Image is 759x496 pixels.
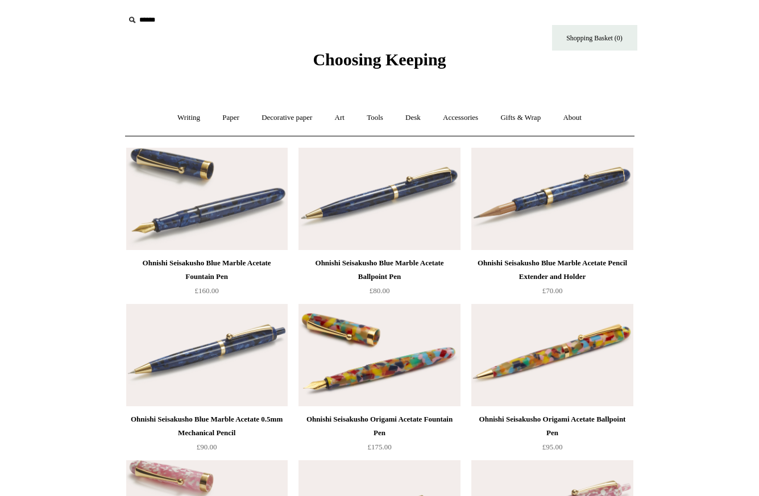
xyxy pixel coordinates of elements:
a: Ohnishi Seisakusho Origami Acetate Ballpoint Pen £95.00 [471,412,633,459]
a: Ohnishi Seisakusho Blue Marble Acetate 0.5mm Mechanical Pencil £90.00 [126,412,288,459]
a: Writing [167,103,210,133]
a: Paper [212,103,250,133]
a: Tools [356,103,393,133]
a: Choosing Keeping [313,59,446,67]
span: £90.00 [197,443,217,451]
div: Ohnishi Seisakusho Origami Acetate Ballpoint Pen [474,412,630,440]
img: Ohnishi Seisakusho Blue Marble Acetate Fountain Pen [126,148,288,250]
div: Ohnishi Seisakusho Blue Marble Acetate Fountain Pen [129,256,285,284]
a: Shopping Basket (0) [552,25,637,51]
a: Ohnishi Seisakusho Origami Acetate Fountain Pen Ohnishi Seisakusho Origami Acetate Fountain Pen [298,304,460,406]
a: Ohnishi Seisakusho Origami Acetate Fountain Pen £175.00 [298,412,460,459]
a: Ohnishi Seisakusho Blue Marble Acetate Fountain Pen Ohnishi Seisakusho Blue Marble Acetate Founta... [126,148,288,250]
span: £175.00 [367,443,391,451]
a: Ohnishi Seisakusho Origami Acetate Ballpoint Pen Ohnishi Seisakusho Origami Acetate Ballpoint Pen [471,304,633,406]
a: Ohnishi Seisakusho Blue Marble Acetate Ballpoint Pen £80.00 [298,256,460,303]
span: £70.00 [542,286,563,295]
img: Ohnishi Seisakusho Origami Acetate Fountain Pen [298,304,460,406]
div: Ohnishi Seisakusho Blue Marble Acetate 0.5mm Mechanical Pencil [129,412,285,440]
a: Decorative paper [251,103,322,133]
span: £80.00 [370,286,390,295]
span: Choosing Keeping [313,50,446,69]
div: Ohnishi Seisakusho Blue Marble Acetate Pencil Extender and Holder [474,256,630,284]
a: Ohnishi Seisakusho Blue Marble Acetate Fountain Pen £160.00 [126,256,288,303]
a: Ohnishi Seisakusho Blue Marble Acetate Pencil Extender and Holder Ohnishi Seisakusho Blue Marble ... [471,148,633,250]
a: Gifts & Wrap [490,103,551,133]
a: Ohnishi Seisakusho Blue Marble Acetate Pencil Extender and Holder £70.00 [471,256,633,303]
span: £95.00 [542,443,563,451]
div: Ohnishi Seisakusho Blue Marble Acetate Ballpoint Pen [301,256,457,284]
img: Ohnishi Seisakusho Blue Marble Acetate Ballpoint Pen [298,148,460,250]
span: £160.00 [194,286,218,295]
div: Ohnishi Seisakusho Origami Acetate Fountain Pen [301,412,457,440]
img: Ohnishi Seisakusho Blue Marble Acetate 0.5mm Mechanical Pencil [126,304,288,406]
a: Desk [395,103,431,133]
a: About [553,103,592,133]
a: Art [325,103,355,133]
a: Accessories [433,103,488,133]
a: Ohnishi Seisakusho Blue Marble Acetate Ballpoint Pen Ohnishi Seisakusho Blue Marble Acetate Ballp... [298,148,460,250]
img: Ohnishi Seisakusho Blue Marble Acetate Pencil Extender and Holder [471,148,633,250]
a: Ohnishi Seisakusho Blue Marble Acetate 0.5mm Mechanical Pencil Ohnishi Seisakusho Blue Marble Ace... [126,304,288,406]
img: Ohnishi Seisakusho Origami Acetate Ballpoint Pen [471,304,633,406]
